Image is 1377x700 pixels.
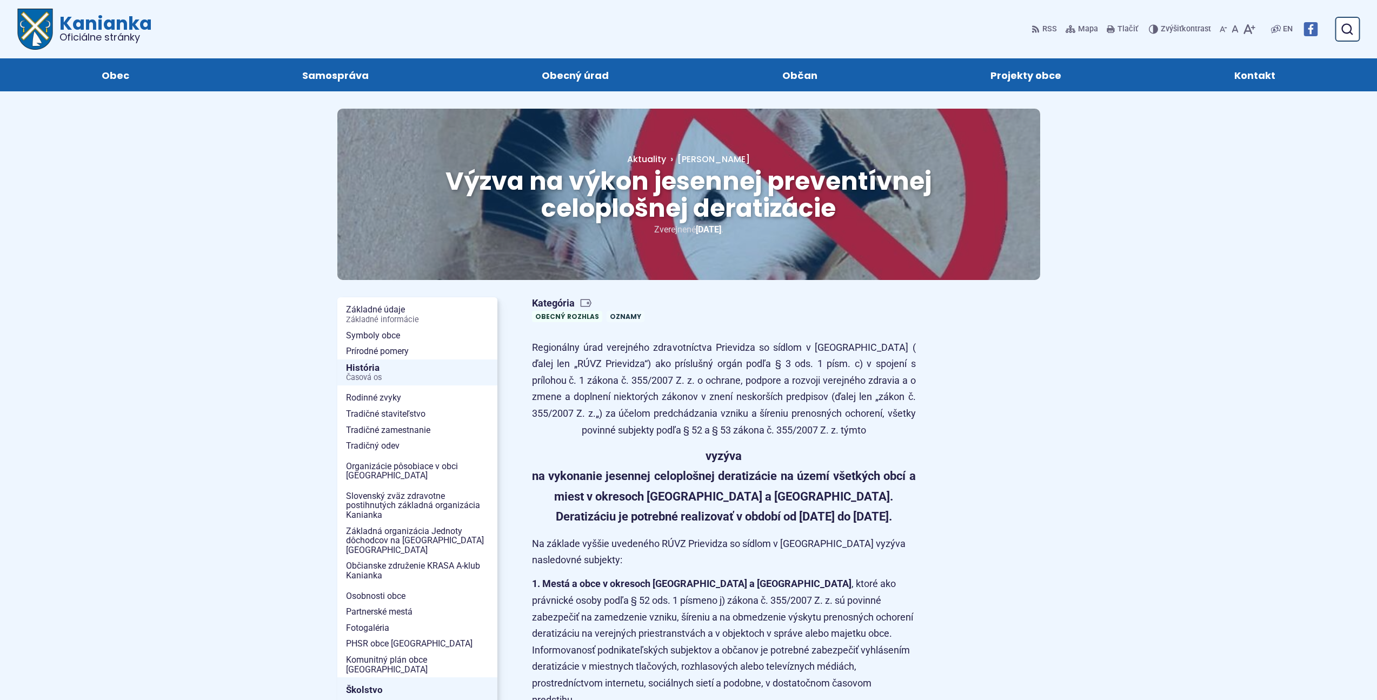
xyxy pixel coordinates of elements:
[445,164,932,226] span: Výzva na výkon jesennej preventívnej celoplošnej deratizácie
[915,58,1137,91] a: Projekty obce
[1078,23,1098,36] span: Mapa
[17,9,152,50] a: Logo Kanianka, prejsť na domovskú stránku.
[302,58,369,91] span: Samospráva
[1105,18,1140,41] button: Tlačiť
[1241,18,1258,41] button: Zväčšiť veľkosť písma
[346,636,489,652] span: PHSR obce [GEOGRAPHIC_DATA]
[372,222,1006,237] p: Zverejnené .
[1234,58,1275,91] span: Kontakt
[542,58,609,91] span: Obecný úrad
[337,604,497,620] a: Partnerské mestá
[607,311,644,322] a: Oznamy
[346,588,489,604] span: Osobnosti obce
[346,604,489,620] span: Partnerské mestá
[1063,18,1100,41] a: Mapa
[1159,58,1351,91] a: Kontakt
[1229,18,1241,41] button: Nastaviť pôvodnú veľkosť písma
[59,32,152,42] span: Oficiálne stránky
[466,58,684,91] a: Obecný úrad
[1161,24,1182,34] span: Zvýšiť
[17,9,53,50] img: Prejsť na domovskú stránku
[337,558,497,583] a: Občianske združenie KRASA A-klub Kanianka
[1042,23,1057,36] span: RSS
[53,14,152,42] span: Kanianka
[707,58,893,91] a: Občan
[346,343,489,359] span: Prírodné pomery
[346,328,489,344] span: Symboly obce
[337,390,497,406] a: Rodinné zvyky
[346,458,489,484] span: Organizácie pôsobiace v obci [GEOGRAPHIC_DATA]
[346,316,489,324] span: Základné informácie
[1218,18,1229,41] button: Zmenšiť veľkosť písma
[337,620,497,636] a: Fotogaléria
[337,488,497,523] a: Slovenský zväz zdravotne postihnutých základná organizácia Kanianka
[666,153,750,165] a: [PERSON_NAME]
[990,58,1061,91] span: Projekty obce
[346,438,489,454] span: Tradičný odev
[337,588,497,604] a: Osobnosti obce
[346,523,489,558] span: Základná organizácia Jednoty dôchodcov na [GEOGRAPHIC_DATA] [GEOGRAPHIC_DATA]
[532,311,602,322] a: Obecný rozhlas
[337,458,497,484] a: Organizácie pôsobiace v obci [GEOGRAPHIC_DATA]
[1117,25,1138,34] span: Tlačiť
[1283,23,1293,36] span: EN
[337,422,497,438] a: Tradičné zamestnanie
[102,58,129,91] span: Obec
[346,682,489,698] span: Školstvo
[346,488,489,523] span: Slovenský zväz zdravotne postihnutých základná organizácia Kanianka
[337,652,497,677] a: Komunitný plán obce [GEOGRAPHIC_DATA]
[26,58,205,91] a: Obec
[627,153,666,165] a: Aktuality
[1032,18,1059,41] a: RSS
[346,374,489,382] span: Časová os
[346,652,489,677] span: Komunitný plán obce [GEOGRAPHIC_DATA]
[696,224,721,235] span: [DATE]
[1149,18,1213,41] button: Zvýšiťkontrast
[782,58,817,91] span: Občan
[337,328,497,344] a: Symboly obce
[337,406,497,422] a: Tradičné staviteľstvo
[677,153,750,165] span: [PERSON_NAME]
[532,536,916,569] p: Na základe vyššie uvedeného RÚVZ Prievidza so sídlom v [GEOGRAPHIC_DATA] vyzýva nasledovné subjekty:
[346,390,489,406] span: Rodinné zvyky
[346,302,489,327] span: Základné údaje
[1281,23,1295,36] a: EN
[532,297,649,310] span: Kategória
[346,620,489,636] span: Fotogaléria
[532,449,916,523] strong: vyzýva na vykonanie jesennej celoplošnej deratizácie na území všetkých obcí a miest v okresoch [G...
[337,359,497,386] a: HistóriaČasová os
[346,359,489,386] span: História
[346,406,489,422] span: Tradičné staviteľstvo
[337,438,497,454] a: Tradičný odev
[532,339,916,439] p: Regionálny úrad verejného zdravotníctva Prievidza so sídlom v [GEOGRAPHIC_DATA] ( ďalej len „RÚVZ...
[532,578,852,589] strong: 1. Mestá a obce v okresoch [GEOGRAPHIC_DATA] a [GEOGRAPHIC_DATA]
[337,636,497,652] a: PHSR obce [GEOGRAPHIC_DATA]
[346,422,489,438] span: Tradičné zamestnanie
[337,343,497,359] a: Prírodné pomery
[337,523,497,558] a: Základná organizácia Jednoty dôchodcov na [GEOGRAPHIC_DATA] [GEOGRAPHIC_DATA]
[346,558,489,583] span: Občianske združenie KRASA A-klub Kanianka
[1161,25,1211,34] span: kontrast
[227,58,444,91] a: Samospráva
[1303,22,1318,36] img: Prejsť na Facebook stránku
[337,302,497,327] a: Základné údajeZákladné informácie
